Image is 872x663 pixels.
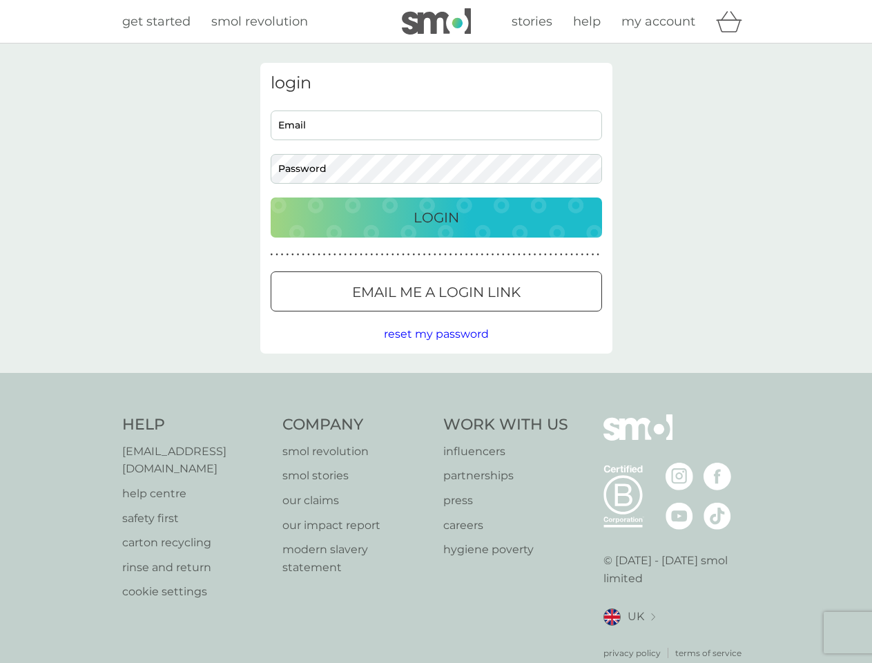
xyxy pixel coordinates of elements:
[512,12,552,32] a: stories
[586,251,589,258] p: ●
[666,463,693,490] img: visit the smol Instagram page
[470,251,473,258] p: ●
[597,251,599,258] p: ●
[291,251,294,258] p: ●
[666,502,693,530] img: visit the smol Youtube page
[507,251,510,258] p: ●
[384,325,489,343] button: reset my password
[376,251,378,258] p: ●
[281,251,284,258] p: ●
[282,541,429,576] a: modern slavery statement
[282,443,429,461] a: smol revolution
[282,517,429,535] a: our impact report
[122,534,269,552] a: carton recycling
[122,12,191,32] a: get started
[323,251,326,258] p: ●
[297,251,300,258] p: ●
[271,73,602,93] h3: login
[539,251,541,258] p: ●
[512,251,515,258] p: ●
[386,251,389,258] p: ●
[603,608,621,626] img: UK flag
[418,251,420,258] p: ●
[621,14,695,29] span: my account
[492,251,494,258] p: ●
[496,251,499,258] p: ●
[407,251,410,258] p: ●
[428,251,431,258] p: ●
[576,251,579,258] p: ●
[271,198,602,238] button: Login
[402,251,405,258] p: ●
[271,271,602,311] button: Email me a login link
[122,414,269,436] h4: Help
[122,485,269,503] a: help centre
[528,251,531,258] p: ●
[282,467,429,485] p: smol stories
[573,14,601,29] span: help
[365,251,368,258] p: ●
[592,251,594,258] p: ●
[454,251,457,258] p: ●
[603,414,672,461] img: smol
[444,251,447,258] p: ●
[565,251,568,258] p: ●
[439,251,442,258] p: ●
[349,251,352,258] p: ●
[122,14,191,29] span: get started
[282,492,429,510] a: our claims
[704,502,731,530] img: visit the smol Tiktok page
[675,646,742,660] a: terms of service
[412,251,415,258] p: ●
[443,467,568,485] a: partnerships
[328,251,331,258] p: ●
[603,646,661,660] p: privacy policy
[122,510,269,528] a: safety first
[502,251,505,258] p: ●
[344,251,347,258] p: ●
[651,613,655,621] img: select a new location
[271,251,273,258] p: ●
[523,251,526,258] p: ●
[716,8,750,35] div: basket
[449,251,452,258] p: ●
[534,251,536,258] p: ●
[414,206,459,229] p: Login
[554,251,557,258] p: ●
[443,541,568,559] a: hygiene poverty
[434,251,436,258] p: ●
[603,552,750,587] p: © [DATE] - [DATE] smol limited
[518,251,521,258] p: ●
[122,559,269,577] a: rinse and return
[476,251,478,258] p: ●
[286,251,289,258] p: ●
[352,281,521,303] p: Email me a login link
[544,251,547,258] p: ●
[122,583,269,601] a: cookie settings
[307,251,310,258] p: ●
[512,14,552,29] span: stories
[122,443,269,478] a: [EMAIL_ADDRESS][DOMAIN_NAME]
[628,608,644,626] span: UK
[318,251,320,258] p: ●
[443,492,568,510] a: press
[333,251,336,258] p: ●
[381,251,384,258] p: ●
[443,414,568,436] h4: Work With Us
[704,463,731,490] img: visit the smol Facebook page
[443,443,568,461] a: influencers
[560,251,563,258] p: ●
[370,251,373,258] p: ●
[570,251,573,258] p: ●
[211,12,308,32] a: smol revolution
